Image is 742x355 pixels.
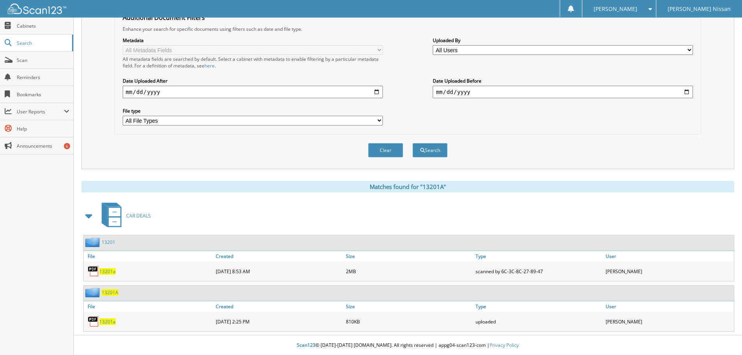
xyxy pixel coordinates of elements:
[8,4,66,14] img: scan123-logo-white.svg
[17,125,69,132] span: Help
[123,56,383,69] div: All metadata fields are searched by default. Select a cabinet with metadata to enable filtering b...
[17,40,68,46] span: Search
[17,91,69,98] span: Bookmarks
[85,237,102,247] img: folder2.png
[84,301,214,312] a: File
[668,7,731,11] span: [PERSON_NAME] Nissan
[344,263,474,279] div: 2MB
[490,342,519,348] a: Privacy Policy
[17,143,69,149] span: Announcements
[64,143,70,149] div: 6
[126,212,151,219] span: CAR DEALS
[474,301,604,312] a: Type
[17,108,64,115] span: User Reports
[474,263,604,279] div: scanned by 6C-3C-8C-27-89-47
[214,314,344,329] div: [DATE] 2:25 PM
[99,268,116,275] a: 13201a
[17,23,69,29] span: Cabinets
[123,37,383,44] label: Metadata
[97,200,151,231] a: CAR DEALS
[17,57,69,64] span: Scan
[74,336,742,355] div: © [DATE]-[DATE] [DOMAIN_NAME]. All rights reserved | appg04-scan123-com |
[119,13,209,22] legend: Additional Document Filters
[88,265,99,277] img: PDF.png
[433,78,693,84] label: Date Uploaded Before
[123,78,383,84] label: Date Uploaded After
[604,263,734,279] div: [PERSON_NAME]
[17,74,69,81] span: Reminders
[214,251,344,261] a: Created
[81,181,734,193] div: Matches found for "13201A"
[604,301,734,312] a: User
[344,251,474,261] a: Size
[297,342,315,348] span: Scan123
[604,251,734,261] a: User
[433,37,693,44] label: Uploaded By
[344,301,474,312] a: Size
[204,62,215,69] a: here
[123,108,383,114] label: File type
[123,86,383,98] input: start
[474,314,604,329] div: uploaded
[594,7,637,11] span: [PERSON_NAME]
[84,251,214,261] a: File
[119,26,697,32] div: Enhance your search for specific documents using filters such as date and file type.
[703,318,742,355] iframe: Chat Widget
[214,263,344,279] div: [DATE] 8:53 AM
[344,314,474,329] div: 810KB
[85,288,102,297] img: folder2.png
[99,318,116,325] a: 13201a
[433,86,693,98] input: end
[102,239,115,245] a: 13201
[214,301,344,312] a: Created
[604,314,734,329] div: [PERSON_NAME]
[474,251,604,261] a: Type
[368,143,403,157] button: Clear
[102,289,118,296] a: 13201A
[412,143,448,157] button: Search
[88,316,99,327] img: PDF.png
